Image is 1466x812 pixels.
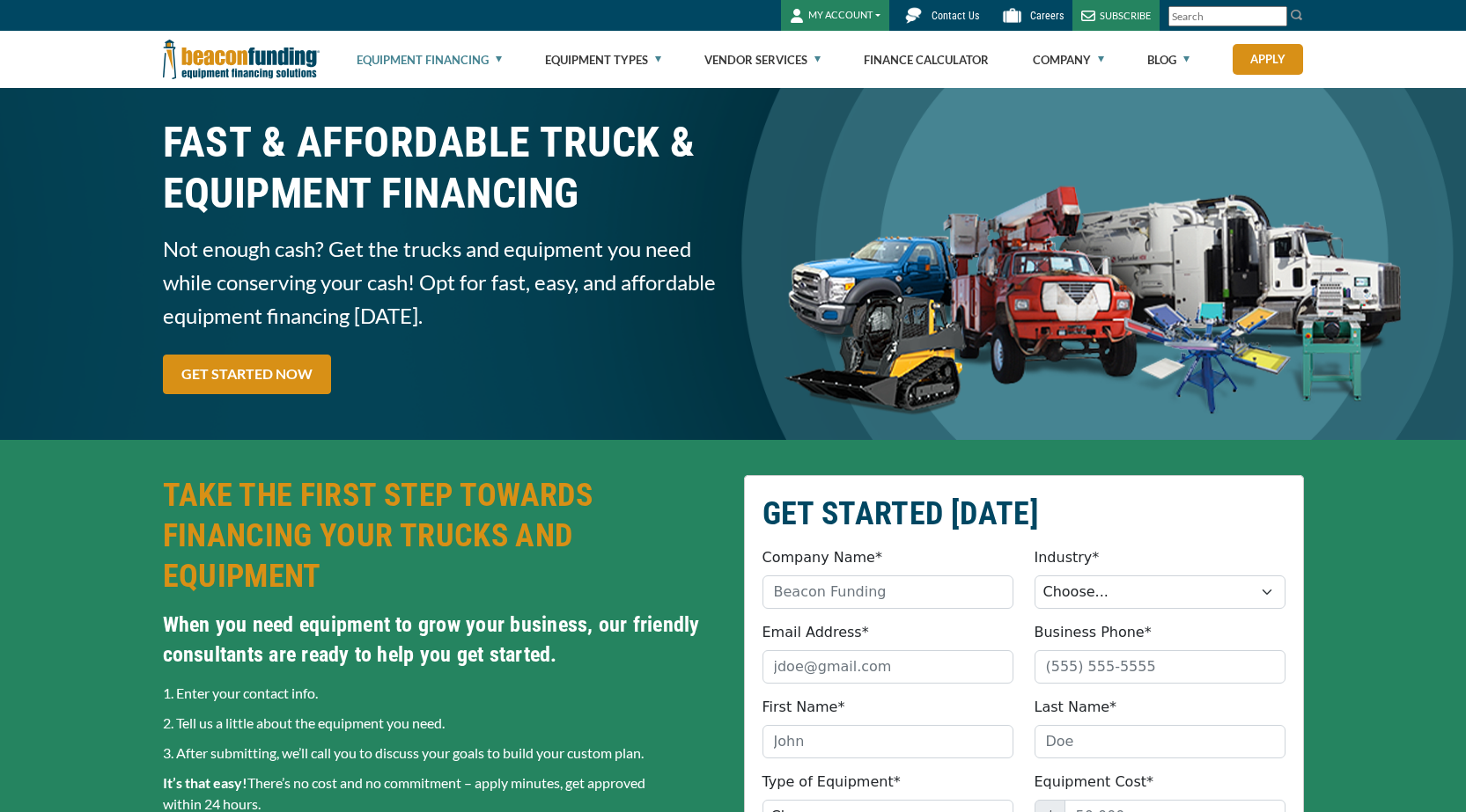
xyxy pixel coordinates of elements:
a: Finance Calculator [864,32,989,88]
label: Company Name* [762,547,882,568]
span: EQUIPMENT FINANCING [163,168,723,219]
span: Contact Us [932,10,979,22]
label: Last Name* [1035,697,1117,718]
label: Type of Equipment* [762,772,901,793]
p: 2. Tell us a little about the equipment you need. [163,713,723,734]
img: Search [1290,8,1304,22]
h2: TAKE THE FIRST STEP TOWARDS FINANCING YOUR TRUCKS AND EQUIPMENT [163,475,723,596]
input: Doe [1035,725,1286,758]
a: Apply [1233,44,1303,75]
h2: GET STARTED [DATE] [762,494,1286,534]
h4: When you need equipment to grow your business, our friendly consultants are ready to help you get... [163,610,723,669]
a: Company [1033,32,1104,88]
h1: FAST & AFFORDABLE TRUCK & [163,117,723,219]
input: (555) 555-5555 [1035,650,1286,684]
input: John [762,725,1013,758]
span: Careers [1030,10,1064,22]
a: Vendor Services [704,32,821,88]
a: Blog [1147,32,1190,88]
p: 3. After submitting, we’ll call you to discuss your goals to build your custom plan. [163,743,723,764]
input: jdoe@gmail.com [762,650,1013,684]
label: Industry* [1035,547,1100,568]
p: 1. Enter your contact info. [163,683,723,704]
label: Equipment Cost* [1035,772,1154,793]
label: Email Address* [762,622,869,643]
label: First Name* [762,697,845,718]
label: Business Phone* [1035,622,1152,643]
input: Search [1168,6,1287,26]
strong: It’s that easy! [163,774,247,791]
img: Beacon Funding Corporation logo [163,31,320,88]
a: Equipment Types [545,32,661,88]
span: Not enough cash? Get the trucks and equipment you need while conserving your cash! Opt for fast, ... [163,232,723,333]
a: Equipment Financing [357,32,502,88]
input: Beacon Funding [762,575,1013,609]
a: Clear search text [1269,10,1283,24]
a: GET STARTED NOW [163,355,331,394]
